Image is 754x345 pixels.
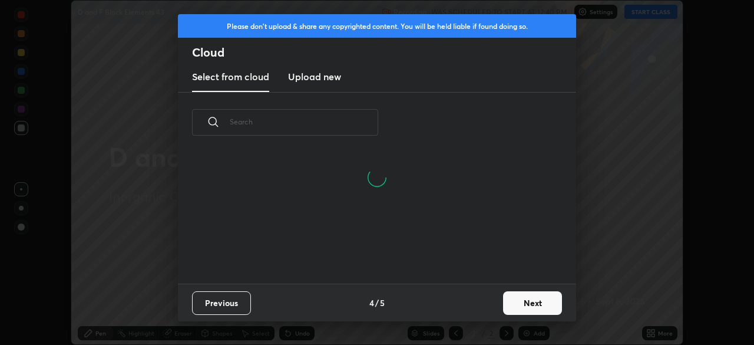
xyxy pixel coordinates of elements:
h2: Cloud [192,45,576,60]
h4: 4 [369,297,374,309]
input: Search [230,97,378,147]
h4: 5 [380,297,385,309]
button: Previous [192,291,251,315]
h4: / [375,297,379,309]
h3: Upload new [288,70,341,84]
div: Please don't upload & share any copyrighted content. You will be held liable if found doing so. [178,14,576,38]
h3: Select from cloud [192,70,269,84]
button: Next [503,291,562,315]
